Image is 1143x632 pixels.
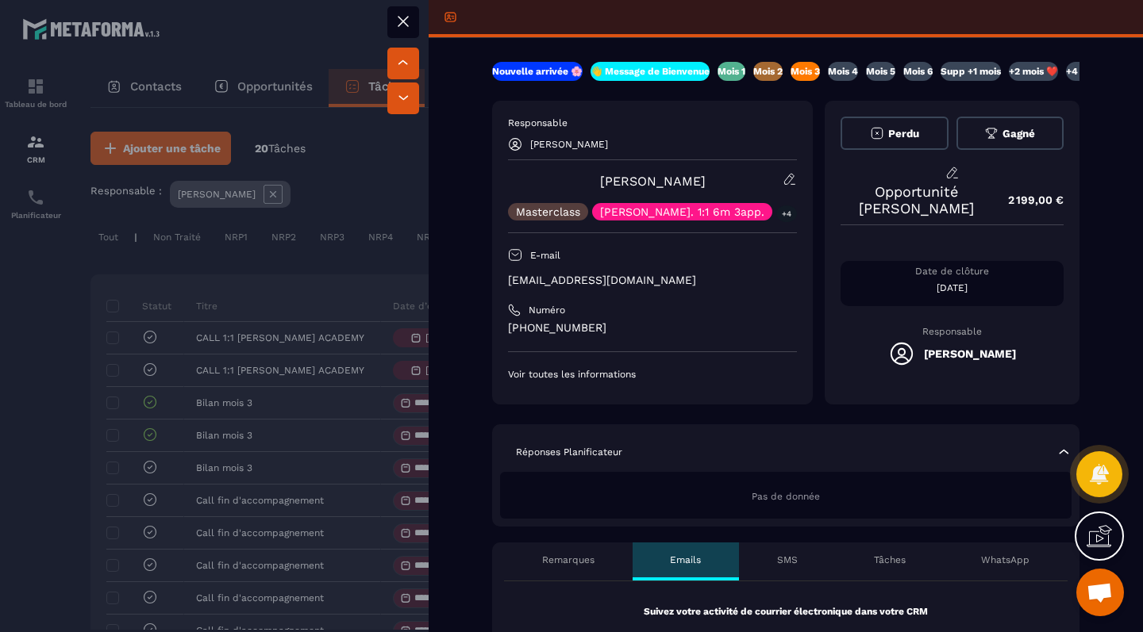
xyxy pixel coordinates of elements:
[992,185,1064,216] p: 2 199,00 €
[1009,65,1058,78] p: +2 mois ❤️
[888,128,919,140] span: Perdu
[591,65,710,78] p: 👋 Message de Bienvenue
[841,282,1064,294] p: [DATE]
[841,117,949,150] button: Perdu
[508,273,797,288] p: [EMAIL_ADDRESS][DOMAIN_NAME]
[600,174,706,189] a: [PERSON_NAME]
[981,553,1029,566] p: WhatsApp
[776,205,797,222] p: +4
[532,605,1040,618] p: Suivez votre activité de courrier électronique dans votre CRM
[542,553,595,566] p: Remarques
[752,491,820,502] span: Pas de donnée
[508,320,797,335] p: [PHONE_NUMBER]
[841,265,1064,278] p: Date de clôture
[492,65,583,78] p: Nouvelle arrivée 🌸
[777,553,798,566] p: SMS
[924,347,1016,360] h5: [PERSON_NAME]
[508,117,797,129] p: Responsable
[1076,569,1124,616] div: Ouvrir le chat
[874,553,906,566] p: Tâches
[1066,65,1116,78] p: +4 mois 💎
[530,139,608,150] p: [PERSON_NAME]
[841,326,1064,337] p: Responsable
[508,368,797,381] p: Voir toutes les informations
[1003,128,1035,140] span: Gagné
[600,206,764,217] p: [PERSON_NAME]. 1:1 6m 3app.
[828,65,858,78] p: Mois 4
[956,117,1064,150] button: Gagné
[516,446,622,458] p: Réponses Planificateur
[670,553,701,566] p: Emails
[791,65,820,78] p: Mois 3
[753,65,783,78] p: Mois 2
[841,183,992,216] p: Opportunité [PERSON_NAME]
[903,65,933,78] p: Mois 6
[530,249,560,262] p: E-mail
[516,206,580,217] p: Masterclass
[941,65,1001,78] p: Supp +1 mois
[866,65,895,78] p: Mois 5
[529,304,565,316] p: Numéro
[718,65,745,78] p: Mois 1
